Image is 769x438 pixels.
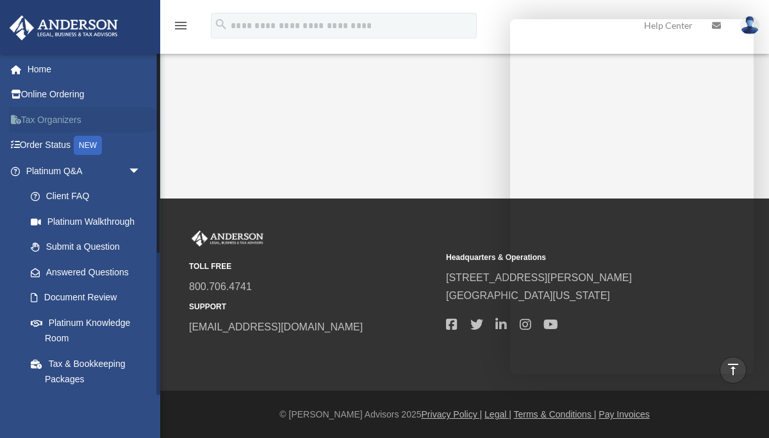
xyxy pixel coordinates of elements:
i: search [214,17,228,31]
a: Tax & Bookkeeping Packages [18,351,160,392]
a: Submit a Question [18,234,160,260]
a: menu [173,22,188,33]
a: [EMAIL_ADDRESS][DOMAIN_NAME] [189,321,363,332]
small: SUPPORT [189,300,437,314]
img: User Pic [740,16,759,35]
img: Anderson Advisors Platinum Portal [6,15,122,40]
a: Document Review [18,285,160,311]
a: Platinum Walkthrough [18,209,154,234]
a: Home [9,56,160,82]
img: Anderson Advisors Platinum Portal [189,231,266,247]
a: Platinum Knowledge Room [18,310,160,351]
a: 800.706.4741 [189,281,252,292]
a: Terms & Conditions | [514,409,597,419]
a: Client FAQ [18,184,160,209]
a: Order StatusNEW [9,133,160,159]
i: menu [173,18,188,33]
a: Platinum Q&Aarrow_drop_down [9,158,160,184]
a: Legal | [484,409,511,419]
a: [STREET_ADDRESS][PERSON_NAME] [446,272,632,283]
div: NEW [74,136,102,155]
a: Tax Organizers [9,107,160,133]
a: Land Trust & Deed Forum [18,392,160,433]
iframe: Chat Window [510,19,754,374]
small: Headquarters & Operations [446,251,694,264]
div: © [PERSON_NAME] Advisors 2025 [160,407,769,423]
a: Answered Questions [18,259,160,285]
span: arrow_drop_down [128,158,154,184]
a: [GEOGRAPHIC_DATA][US_STATE] [446,290,610,301]
a: Pay Invoices [599,409,649,419]
a: Privacy Policy | [422,409,483,419]
a: Online Ordering [9,82,160,108]
small: TOLL FREE [189,260,437,273]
